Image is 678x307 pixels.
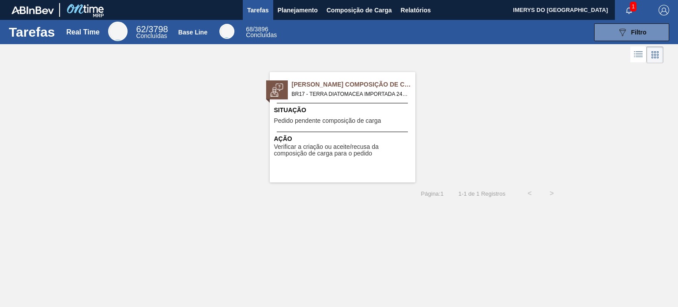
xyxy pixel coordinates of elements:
span: Concluídas [246,31,277,38]
div: Real Time [66,28,99,36]
img: Logout [659,5,669,15]
span: 68 [246,26,253,33]
span: / 3798 [136,24,168,34]
span: Tarefas [247,5,269,15]
span: Situação [274,106,413,115]
span: 62 [136,24,146,34]
div: Base Line [219,24,234,39]
span: BR17 - TERRA DIATOMACEA IMPORTADA 24KG Pedido - 2040622 [292,89,408,99]
div: Base Line [246,27,277,38]
span: 1 - 1 de 1 Registros [457,190,505,197]
img: status [270,83,283,97]
span: Concluídas [136,32,167,39]
div: Base Line [178,29,207,36]
span: 1 [630,2,637,11]
span: Pedido Aguardando Composição de Carga [292,80,415,89]
div: Real Time [136,26,168,39]
div: Visão em Lista [630,46,647,63]
button: Notificações [615,4,643,16]
img: TNhmsLtSVTkK8tSr43FrP2fwEKptu5GPRR3wAAAABJRU5ErkJggg== [11,6,54,14]
button: Filtro [594,23,669,41]
span: Relatórios [401,5,431,15]
span: Ação [274,134,413,144]
span: Pedido pendente composição de carga [274,117,381,124]
h1: Tarefas [9,27,55,37]
span: / 3896 [246,26,268,33]
button: > [541,182,563,205]
button: < [519,182,541,205]
span: Página : 1 [421,190,444,197]
span: Planejamento [278,5,318,15]
span: Composição de Carga [327,5,392,15]
span: Verificar a criação ou aceite/recusa da composição de carga para o pedido [274,144,413,157]
div: Visão em Cards [647,46,663,63]
div: Real Time [108,22,128,41]
span: Filtro [631,29,647,36]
